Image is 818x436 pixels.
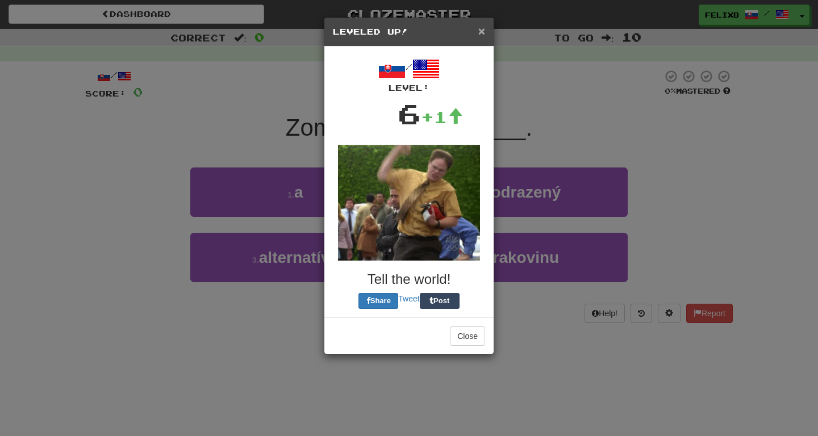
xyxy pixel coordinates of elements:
div: +1 [421,106,463,128]
div: Level: [333,82,485,94]
div: 6 [398,94,421,133]
button: Close [450,326,485,346]
button: Close [478,25,485,37]
h3: Tell the world! [333,272,485,287]
img: dwight-38fd9167b88c7212ef5e57fe3c23d517be8a6295dbcd4b80f87bd2b6bd7e5025.gif [338,145,480,261]
span: × [478,24,485,37]
div: / [333,55,485,94]
button: Share [358,293,398,309]
button: Post [420,293,460,309]
h5: Leveled Up! [333,26,485,37]
a: Tweet [398,294,419,303]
